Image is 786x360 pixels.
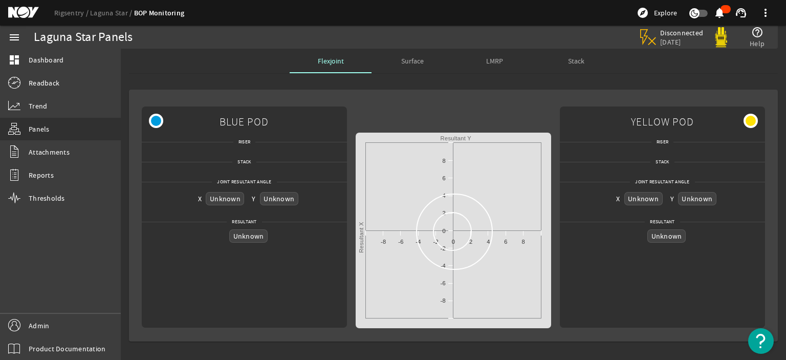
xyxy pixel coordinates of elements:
[660,37,704,47] span: [DATE]
[711,27,731,48] img: Yellowpod.svg
[651,137,673,147] span: Riser
[442,158,445,164] text: 8
[442,193,445,199] text: 4
[753,1,778,25] button: more_vert
[751,26,763,38] mat-icon: help_outline
[645,217,680,227] span: Resultant
[29,124,50,134] span: Panels
[232,157,256,167] span: Stack
[521,239,525,245] text: 8
[29,170,54,180] span: Reports
[650,157,674,167] span: Stack
[358,222,364,253] text: Resultant X
[212,177,276,187] span: Joint Resultant Angle
[713,7,726,19] mat-icon: notifications
[206,192,244,205] div: Unknown
[735,7,747,19] mat-icon: support_agent
[440,280,445,286] text: -6
[440,298,445,304] text: -8
[381,239,386,245] text: -8
[486,57,503,65] span: LMRP
[29,321,49,331] span: Admin
[29,147,70,157] span: Attachments
[632,5,681,21] button: Explore
[416,239,421,245] text: -4
[318,57,344,65] span: Flexjoint
[440,135,471,141] text: Resultant Y
[29,193,65,203] span: Thresholds
[504,239,507,245] text: 6
[8,54,20,66] mat-icon: dashboard
[442,175,445,181] text: 6
[401,57,424,65] span: Surface
[616,194,620,204] div: X
[568,57,584,65] span: Stack
[670,194,674,204] div: Y
[220,110,269,133] span: BLUE POD
[227,217,261,227] span: Resultant
[647,229,686,242] div: Unknown
[29,78,59,88] span: Readback
[678,192,716,205] div: Unknown
[29,101,47,111] span: Trend
[748,328,774,354] button: Open Resource Center
[630,177,694,187] span: Joint Resultant Angle
[252,194,255,204] div: Y
[134,8,185,18] a: BOP Monitoring
[29,55,63,65] span: Dashboard
[260,192,298,205] div: Unknown
[660,28,704,37] span: Disconnected
[198,194,202,204] div: X
[8,31,20,44] mat-icon: menu
[631,110,694,133] span: YELLOW POD
[233,137,255,147] span: Riser
[637,7,649,19] mat-icon: explore
[29,344,105,354] span: Product Documentation
[398,239,403,245] text: -6
[750,38,765,49] span: Help
[90,8,134,17] a: Laguna Star
[54,8,90,17] a: Rigsentry
[229,229,268,242] div: Unknown
[624,192,663,205] div: Unknown
[654,8,677,18] span: Explore
[34,32,133,43] div: Laguna Star Panels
